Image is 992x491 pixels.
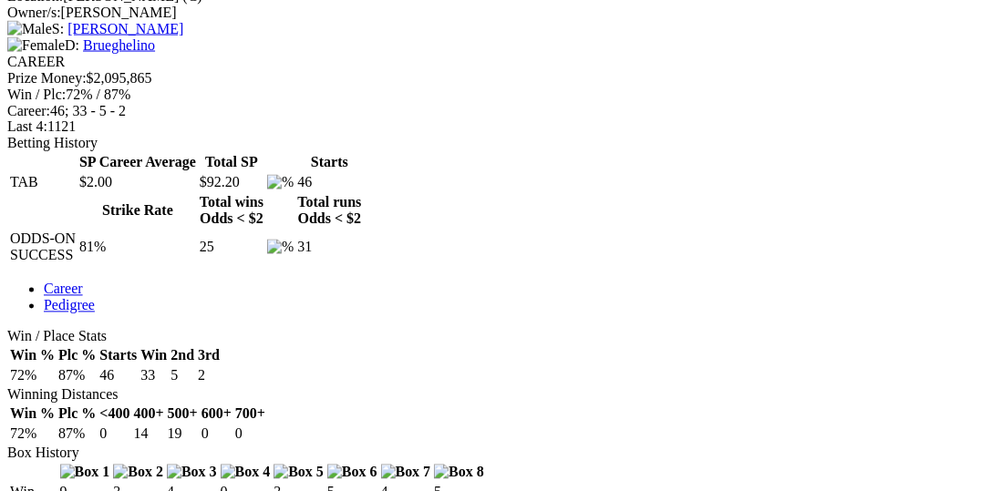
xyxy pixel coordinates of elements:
[78,174,197,192] td: $2.00
[7,5,61,20] span: Owner/s:
[7,119,47,135] span: Last 4:
[78,230,197,265] td: 81%
[139,347,168,365] th: Win
[9,230,77,265] td: ODDS-ON SUCCESS
[199,154,264,172] th: Total SP
[9,405,56,424] th: Win %
[9,347,56,365] th: Win %
[7,87,985,103] div: 72% / 87%
[98,425,130,444] td: 0
[133,425,165,444] td: 14
[133,405,165,424] th: 400+
[57,425,97,444] td: 87%
[7,387,985,404] div: Winning Distances
[7,103,50,118] span: Career:
[57,367,97,385] td: 87%
[199,174,264,192] td: $92.20
[167,405,199,424] th: 500+
[7,103,985,119] div: 46; 33 - 5 - 2
[9,367,56,385] td: 72%
[67,21,183,36] a: [PERSON_NAME]
[296,154,362,172] th: Starts
[7,37,65,54] img: Female
[296,194,362,229] th: Total runs Odds < $2
[9,425,56,444] td: 72%
[7,70,87,86] span: Prize Money:
[7,5,985,21] div: [PERSON_NAME]
[78,194,197,229] th: Strike Rate
[9,174,77,192] td: TAB
[234,405,266,424] th: 700+
[139,367,168,385] td: 33
[197,367,221,385] td: 2
[7,329,985,345] div: Win / Place Stats
[7,21,52,37] img: Male
[221,465,271,481] img: Box 4
[201,405,232,424] th: 600+
[267,240,294,256] img: %
[167,425,199,444] td: 19
[7,119,985,136] div: 1121
[434,465,484,481] img: Box 8
[98,367,138,385] td: 46
[7,70,985,87] div: $2,095,865
[113,465,163,481] img: Box 2
[170,367,195,385] td: 5
[57,405,97,424] th: Plc %
[201,425,232,444] td: 0
[78,154,197,172] th: SP Career Average
[199,194,264,229] th: Total wins Odds < $2
[57,347,97,365] th: Plc %
[98,405,130,424] th: <400
[7,21,64,36] span: S:
[44,281,83,297] a: Career
[197,347,221,365] th: 3rd
[167,465,217,481] img: Box 3
[296,230,362,265] td: 31
[60,465,110,481] img: Box 1
[381,465,431,481] img: Box 7
[327,465,377,481] img: Box 6
[7,445,985,462] div: Box History
[274,465,324,481] img: Box 5
[7,37,79,53] span: D:
[170,347,195,365] th: 2nd
[296,174,362,192] td: 46
[83,37,155,53] a: Brueghelino
[234,425,266,444] td: 0
[98,347,138,365] th: Starts
[44,298,95,313] a: Pedigree
[7,87,66,102] span: Win / Plc:
[7,136,985,152] div: Betting History
[7,54,985,70] div: CAREER
[267,175,294,191] img: %
[199,230,264,265] td: 25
